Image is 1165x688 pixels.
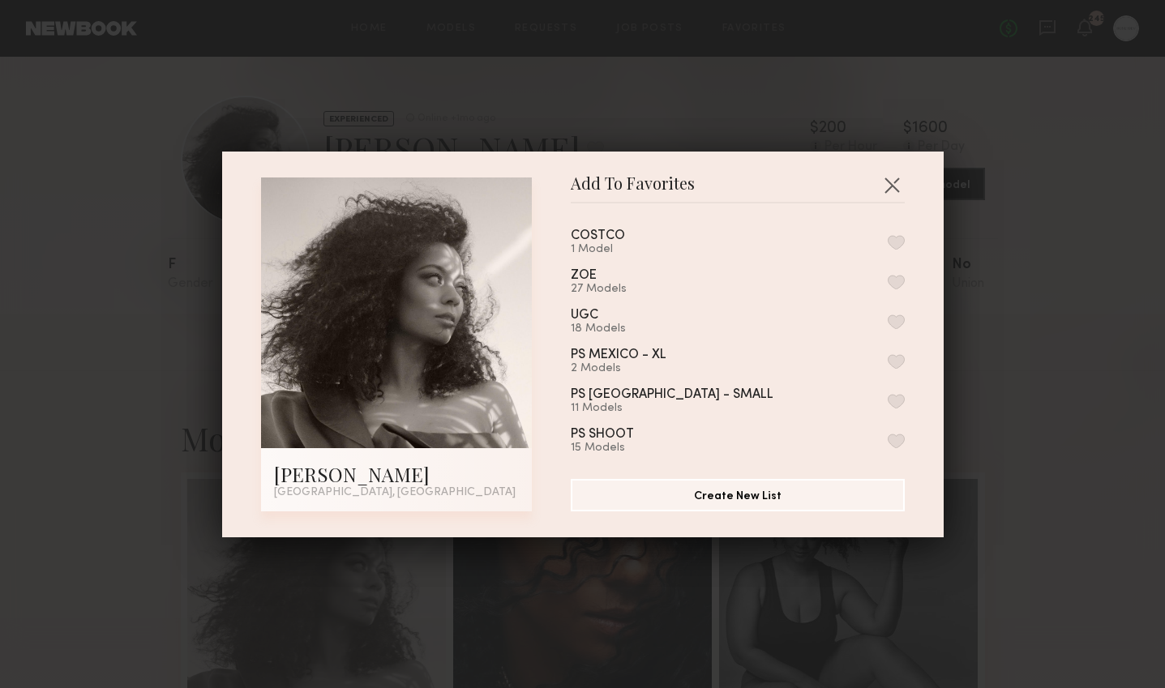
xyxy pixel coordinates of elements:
[571,428,634,442] div: PS SHOOT
[571,442,673,455] div: 15 Models
[274,487,519,498] div: [GEOGRAPHIC_DATA], [GEOGRAPHIC_DATA]
[571,177,695,202] span: Add To Favorites
[571,362,705,375] div: 2 Models
[571,283,636,296] div: 27 Models
[274,461,519,487] div: [PERSON_NAME]
[571,309,598,323] div: UGC
[571,479,905,511] button: Create New List
[879,172,905,198] button: Close
[571,402,812,415] div: 11 Models
[571,348,666,362] div: PS MEXICO - XL
[571,243,664,256] div: 1 Model
[571,229,625,243] div: COSTCO
[571,388,773,402] div: PS [GEOGRAPHIC_DATA] - SMALL
[571,269,597,283] div: ZOE
[571,323,637,335] div: 18 Models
